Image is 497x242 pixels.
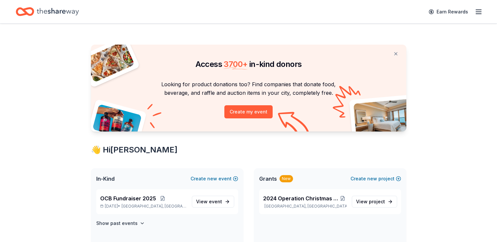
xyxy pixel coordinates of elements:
[425,6,472,18] a: Earn Rewards
[263,204,347,209] p: [GEOGRAPHIC_DATA], [GEOGRAPHIC_DATA]
[96,219,145,227] button: Show past events
[96,219,138,227] h4: Show past events
[100,204,187,209] p: [DATE] •
[96,175,115,183] span: In-Kind
[100,194,156,202] span: OCB Fundraiser 2025
[192,196,234,208] a: View event
[196,198,222,206] span: View
[224,59,247,69] span: 3700 +
[83,41,135,83] img: Pizza
[356,198,385,206] span: View
[191,175,238,183] button: Createnewevent
[207,175,217,183] span: new
[259,175,277,183] span: Grants
[122,204,186,209] span: [GEOGRAPHIC_DATA], [GEOGRAPHIC_DATA]
[369,199,385,204] span: project
[263,194,339,202] span: 2024 Operation Christmas Bolingbrook Fundraiser
[278,112,311,136] img: Curvy arrow
[16,4,79,19] a: Home
[91,145,406,155] div: 👋 Hi [PERSON_NAME]
[209,199,222,204] span: event
[224,105,273,118] button: Create my event
[350,175,401,183] button: Createnewproject
[367,175,377,183] span: new
[99,80,398,97] p: Looking for product donations too? Find companies that donate food, beverage, and raffle and auct...
[195,59,302,69] span: Access in-kind donors
[280,175,293,182] div: New
[352,196,397,208] a: View project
